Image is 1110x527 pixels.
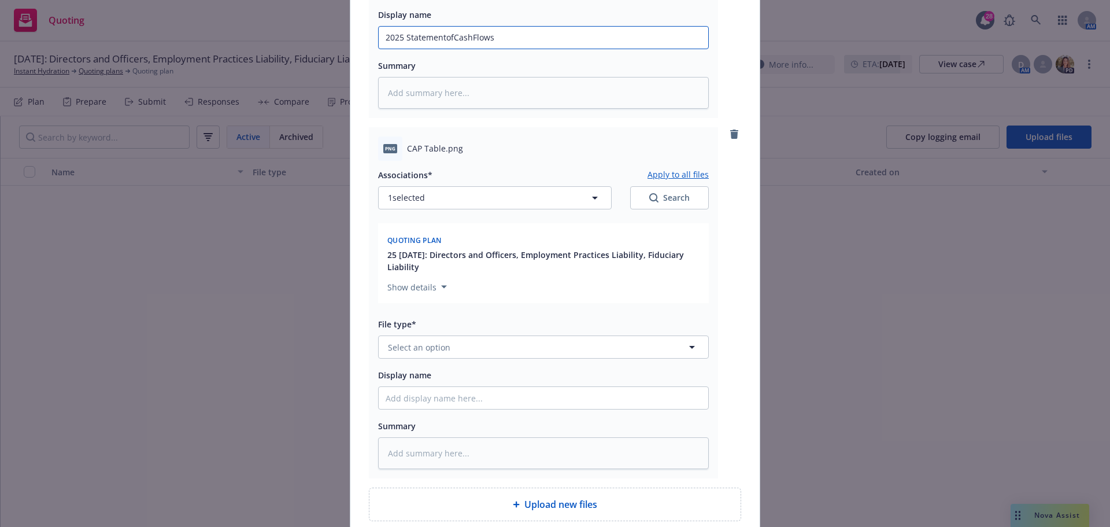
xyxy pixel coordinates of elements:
span: CAP Table.png [407,142,463,154]
span: Display name [378,9,431,20]
a: remove [727,127,741,141]
div: Upload new files [369,488,741,521]
button: 25 [DATE]: Directors and Officers, Employment Practices Liability, Fiduciary Liability [387,249,702,273]
span: Upload new files [524,497,597,511]
span: Associations* [378,169,432,180]
span: Summary [378,60,416,71]
span: 1 selected [388,191,425,204]
span: Summary [378,421,416,432]
svg: Search [649,193,658,202]
button: SearchSearch [630,186,709,209]
input: Add display name here... [379,387,708,409]
button: Select an option [378,336,709,359]
span: Display name [378,370,431,381]
button: Apply to all files [647,168,709,182]
span: png [383,144,397,153]
input: Add display name here... [379,27,708,49]
button: Show details [383,280,452,294]
button: 1selected [378,186,612,209]
span: File type* [378,319,416,330]
div: Search [649,192,690,204]
span: Quoting plan [387,235,442,245]
span: Select an option [388,341,450,353]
